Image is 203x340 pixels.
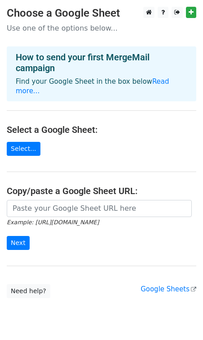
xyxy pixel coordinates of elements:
h3: Choose a Google Sheet [7,7,196,20]
h4: Select a Google Sheet: [7,124,196,135]
h4: Copy/paste a Google Sheet URL: [7,186,196,196]
a: Google Sheets [141,285,196,293]
a: Need help? [7,284,50,298]
p: Use one of the options below... [7,23,196,33]
a: Read more... [16,77,169,95]
a: Select... [7,142,40,156]
p: Find your Google Sheet in the box below [16,77,187,96]
input: Next [7,236,30,250]
h4: How to send your first MergeMail campaign [16,52,187,73]
small: Example: [URL][DOMAIN_NAME] [7,219,99,226]
input: Paste your Google Sheet URL here [7,200,192,217]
